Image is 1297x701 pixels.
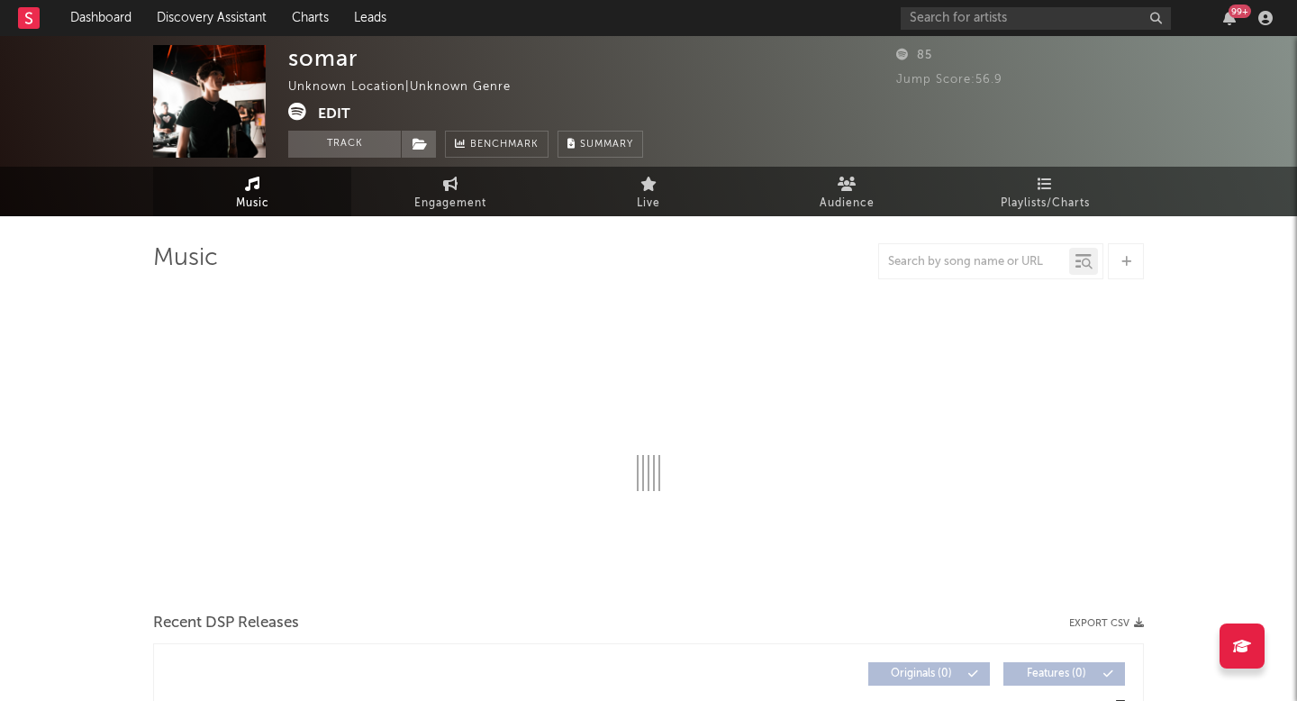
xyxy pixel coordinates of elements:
[318,103,350,125] button: Edit
[580,140,633,150] span: Summary
[445,131,549,158] a: Benchmark
[748,167,946,216] a: Audience
[351,167,549,216] a: Engagement
[288,131,401,158] button: Track
[1001,193,1090,214] span: Playlists/Charts
[1229,5,1251,18] div: 99 +
[1223,11,1236,25] button: 99+
[414,193,486,214] span: Engagement
[288,45,358,71] div: somar
[896,50,932,61] span: 85
[901,7,1171,30] input: Search for artists
[1069,618,1144,629] button: Export CSV
[153,613,299,634] span: Recent DSP Releases
[880,669,963,679] span: Originals ( 0 )
[637,193,660,214] span: Live
[1015,669,1098,679] span: Features ( 0 )
[549,167,748,216] a: Live
[236,193,269,214] span: Music
[820,193,875,214] span: Audience
[153,167,351,216] a: Music
[1003,662,1125,686] button: Features(0)
[896,74,1002,86] span: Jump Score: 56.9
[470,134,539,156] span: Benchmark
[946,167,1144,216] a: Playlists/Charts
[868,662,990,686] button: Originals(0)
[558,131,643,158] button: Summary
[879,255,1069,269] input: Search by song name or URL
[288,77,531,98] div: Unknown Location | Unknown Genre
